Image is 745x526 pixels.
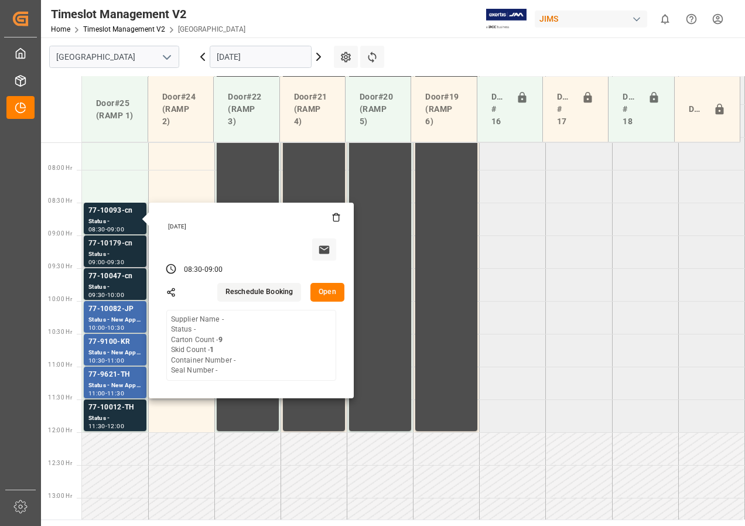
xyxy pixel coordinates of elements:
div: - [105,423,107,429]
div: 77-10012-TH [88,402,142,414]
div: 77-10179-cn [88,238,142,250]
div: Status - New Appointment [88,348,142,358]
div: Door#23 [684,98,709,121]
div: Status - [88,282,142,292]
span: 10:30 Hr [48,329,72,335]
div: - [105,391,107,396]
button: Open [310,283,344,302]
div: 77-10047-cn [88,271,142,282]
div: Supplier Name - Status - Carton Count - Skid Count - Container Number - Seal Number - [171,315,235,376]
div: Doors # 17 [552,86,577,132]
div: Door#19 (RAMP 6) [421,86,467,132]
button: open menu [158,48,175,66]
div: Door#20 (RAMP 5) [355,86,401,132]
span: 11:30 Hr [48,394,72,401]
div: - [105,358,107,363]
button: JIMS [535,8,652,30]
div: Door#21 (RAMP 4) [289,86,336,132]
div: 10:00 [107,292,124,298]
div: Door#25 (RAMP 1) [91,93,138,127]
b: 9 [218,336,223,344]
div: 08:30 [184,265,203,275]
div: 09:00 [204,265,223,275]
div: JIMS [535,11,647,28]
button: show 0 new notifications [652,6,678,32]
div: 10:30 [88,358,105,363]
button: Help Center [678,6,705,32]
div: - [202,265,204,275]
div: 12:00 [107,423,124,429]
img: Exertis%20JAM%20-%20Email%20Logo.jpg_1722504956.jpg [486,9,527,29]
div: Status - [88,250,142,259]
a: Timeslot Management V2 [83,25,165,33]
div: - [105,259,107,265]
div: - [105,325,107,330]
div: 77-9621-TH [88,369,142,381]
div: [DATE] [164,223,341,231]
div: Status - New Appointment [88,381,142,391]
input: DD-MM-YYYY [210,46,312,68]
span: 08:30 Hr [48,197,72,204]
div: 10:00 [88,325,105,330]
span: 11:00 Hr [48,361,72,368]
button: Reschedule Booking [217,283,301,302]
div: Status - [88,217,142,227]
div: 08:30 [88,227,105,232]
div: 09:00 [88,259,105,265]
div: - [105,292,107,298]
span: 12:00 Hr [48,427,72,433]
div: 77-9100-KR [88,336,142,348]
span: 10:00 Hr [48,296,72,302]
b: 1 [210,346,214,354]
input: Type to search/select [49,46,179,68]
div: Door#22 (RAMP 3) [223,86,269,132]
div: Status - [88,414,142,423]
div: 09:30 [107,259,124,265]
div: Status - New Appointment [88,315,142,325]
div: 11:30 [88,423,105,429]
div: 09:00 [107,227,124,232]
span: 08:00 Hr [48,165,72,171]
span: 13:00 Hr [48,493,72,499]
div: 11:30 [107,391,124,396]
span: 09:30 Hr [48,263,72,269]
a: Home [51,25,70,33]
span: 09:00 Hr [48,230,72,237]
div: 09:30 [88,292,105,298]
div: 10:30 [107,325,124,330]
div: - [105,227,107,232]
div: Doors # 18 [618,86,643,132]
div: 11:00 [107,358,124,363]
div: 77-10082-JP [88,303,142,315]
div: 11:00 [88,391,105,396]
span: 12:30 Hr [48,460,72,466]
div: Doors # 16 [487,86,511,132]
div: 77-10093-cn [88,205,142,217]
div: Timeslot Management V2 [51,5,245,23]
div: Door#24 (RAMP 2) [158,86,204,132]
